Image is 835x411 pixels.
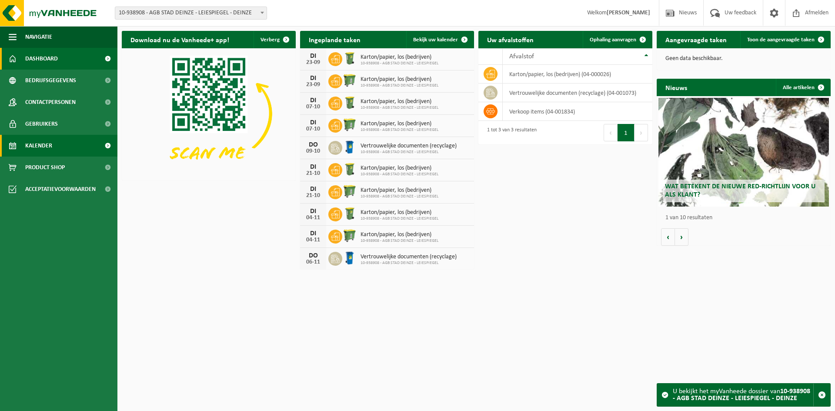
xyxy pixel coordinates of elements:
[673,388,810,402] strong: 10-938908 - AGB STAD DEINZE - LEIESPIEGEL - DEINZE
[342,251,357,265] img: WB-0240-HPE-BE-09
[618,124,635,141] button: 1
[675,228,688,246] button: Volgende
[342,206,357,221] img: WB-0240-HPE-GN-51
[604,124,618,141] button: Previous
[304,141,322,148] div: DO
[25,157,65,178] span: Product Shop
[361,194,438,199] span: 10-938908 - AGB STAD DEINZE - LEIESPIEGEL
[361,254,457,261] span: Vertrouwelijke documenten (recyclage)
[122,48,296,179] img: Download de VHEPlus App
[304,237,322,243] div: 04-11
[413,37,458,43] span: Bekijk uw kalender
[25,70,76,91] span: Bedrijfsgegevens
[304,259,322,265] div: 06-11
[361,83,438,88] span: 10-938908 - AGB STAD DEINZE - LEIESPIEGEL
[25,178,96,200] span: Acceptatievoorwaarden
[361,150,457,155] span: 10-938908 - AGB STAD DEINZE - LEIESPIEGEL
[304,119,322,126] div: DI
[361,172,438,177] span: 10-938908 - AGB STAD DEINZE - LEIESPIEGEL
[261,37,280,43] span: Verberg
[304,97,322,104] div: DI
[25,91,76,113] span: Contactpersonen
[665,183,815,198] span: Wat betekent de nieuwe RED-richtlijn voor u als klant?
[304,164,322,170] div: DI
[503,65,652,84] td: karton/papier, los (bedrijven) (04-000026)
[361,143,457,150] span: Vertrouwelijke documenten (recyclage)
[361,54,438,61] span: Karton/papier, los (bedrijven)
[509,53,534,60] span: Afvalstof
[361,238,438,244] span: 10-938908 - AGB STAD DEINZE - LEIESPIEGEL
[478,31,542,48] h2: Uw afvalstoffen
[342,140,357,154] img: WB-0240-HPE-BE-09
[361,120,438,127] span: Karton/papier, los (bedrijven)
[657,31,735,48] h2: Aangevraagde taken
[361,187,438,194] span: Karton/papier, los (bedrijven)
[747,37,815,43] span: Toon de aangevraagde taken
[115,7,267,19] span: 10-938908 - AGB STAD DEINZE - LEIESPIEGEL - DEINZE
[661,228,675,246] button: Vorige
[361,105,438,110] span: 10-938908 - AGB STAD DEINZE - LEIESPIEGEL
[304,53,322,60] div: DI
[25,48,58,70] span: Dashboard
[776,79,830,96] a: Alle artikelen
[342,73,357,88] img: WB-0770-HPE-GN-51
[304,126,322,132] div: 07-10
[304,60,322,66] div: 23-09
[304,104,322,110] div: 07-10
[740,31,830,48] a: Toon de aangevraagde taken
[304,148,322,154] div: 09-10
[361,61,438,66] span: 10-938908 - AGB STAD DEINZE - LEIESPIEGEL
[673,384,813,406] div: U bekijkt het myVanheede dossier van
[583,31,651,48] a: Ophaling aanvragen
[304,82,322,88] div: 23-09
[657,79,696,96] h2: Nieuws
[361,98,438,105] span: Karton/papier, los (bedrijven)
[503,102,652,121] td: verkoop items (04-001834)
[342,95,357,110] img: WB-0240-HPE-GN-51
[254,31,295,48] button: Verberg
[361,261,457,266] span: 10-938908 - AGB STAD DEINZE - LEIESPIEGEL
[361,216,438,221] span: 10-938908 - AGB STAD DEINZE - LEIESPIEGEL
[122,31,238,48] h2: Download nu de Vanheede+ app!
[665,215,826,221] p: 1 van 10 resultaten
[665,56,822,62] p: Geen data beschikbaar.
[361,231,438,238] span: Karton/papier, los (bedrijven)
[342,228,357,243] img: WB-0770-HPE-GN-51
[304,215,322,221] div: 04-11
[658,98,829,207] a: Wat betekent de nieuwe RED-richtlijn voor u als klant?
[361,165,438,172] span: Karton/papier, los (bedrijven)
[342,51,357,66] img: WB-0240-HPE-GN-51
[503,84,652,102] td: vertrouwelijke documenten (recyclage) (04-001073)
[25,135,52,157] span: Kalender
[304,230,322,237] div: DI
[483,123,537,142] div: 1 tot 3 van 3 resultaten
[607,10,650,16] strong: [PERSON_NAME]
[342,184,357,199] img: WB-0770-HPE-GN-51
[300,31,369,48] h2: Ingeplande taken
[342,162,357,177] img: WB-0240-HPE-GN-51
[304,208,322,215] div: DI
[25,26,52,48] span: Navigatie
[590,37,636,43] span: Ophaling aanvragen
[342,117,357,132] img: WB-0770-HPE-GN-51
[304,252,322,259] div: DO
[361,127,438,133] span: 10-938908 - AGB STAD DEINZE - LEIESPIEGEL
[361,76,438,83] span: Karton/papier, los (bedrijven)
[361,209,438,216] span: Karton/papier, los (bedrijven)
[304,193,322,199] div: 21-10
[406,31,473,48] a: Bekijk uw kalender
[635,124,648,141] button: Next
[115,7,267,20] span: 10-938908 - AGB STAD DEINZE - LEIESPIEGEL - DEINZE
[25,113,58,135] span: Gebruikers
[304,75,322,82] div: DI
[304,170,322,177] div: 21-10
[304,186,322,193] div: DI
